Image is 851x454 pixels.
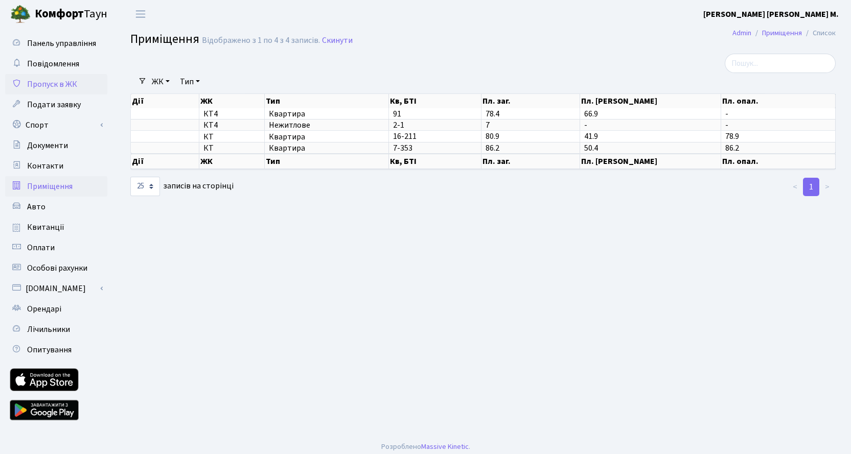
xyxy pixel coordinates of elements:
span: 16-211 [393,131,417,142]
a: Спорт [5,115,107,135]
span: КТ4 [203,121,260,129]
input: Пошук... [725,54,836,73]
th: ЖК [199,154,264,169]
span: - [584,120,587,131]
button: Переключити навігацію [128,6,153,22]
a: Особові рахунки [5,258,107,278]
a: Опитування [5,340,107,360]
a: Скинути [322,36,353,45]
span: 78.9 [725,131,739,142]
span: Квартира [269,144,384,152]
a: ЖК [148,73,174,90]
span: Квитанції [27,222,64,233]
th: Тип [265,94,389,108]
th: Пл. опал. [721,154,836,169]
span: 86.2 [725,142,739,154]
span: Квартира [269,133,384,141]
span: Лічильники [27,324,70,335]
span: Авто [27,201,45,212]
span: 66.9 [584,108,598,120]
span: 86.2 [486,142,499,154]
span: Оплати [27,242,55,253]
a: Тип [176,73,204,90]
nav: breadcrumb [717,22,851,44]
span: Приміщення [27,181,73,192]
a: Подати заявку [5,94,107,115]
select: записів на сторінці [130,177,160,196]
a: Повідомлення [5,54,107,74]
th: ЖК [199,94,264,108]
th: Пл. [PERSON_NAME] [580,94,721,108]
span: Опитування [27,344,72,355]
a: Квитанції [5,217,107,237]
span: Нежитлове [269,121,384,129]
span: Особові рахунки [27,262,87,274]
div: Відображено з 1 по 4 з 4 записів. [202,36,320,45]
th: Кв, БТІ [389,94,482,108]
span: 2-1 [393,120,404,131]
th: Пл. опал. [721,94,836,108]
span: 7-353 [393,142,412,154]
a: 1 [803,178,819,196]
a: Пропуск в ЖК [5,74,107,94]
span: КТ4 [203,110,260,118]
a: Massive Kinetic [421,441,469,452]
span: Пропуск в ЖК [27,79,77,90]
label: записів на сторінці [130,177,234,196]
span: 7 [486,120,490,131]
th: Кв, БТІ [389,154,482,169]
span: Подати заявку [27,99,81,110]
a: Лічильники [5,319,107,340]
div: Розроблено . [381,441,470,452]
a: Орендарі [5,299,107,319]
a: Приміщення [762,28,802,38]
span: Квартира [269,110,384,118]
th: Тип [265,154,389,169]
span: Приміщення [130,30,199,48]
th: Пл. заг. [481,154,580,169]
a: [DOMAIN_NAME] [5,278,107,299]
span: Таун [35,6,107,23]
b: Комфорт [35,6,84,22]
a: [PERSON_NAME] [PERSON_NAME] М. [703,8,839,20]
span: 80.9 [486,131,499,142]
a: Документи [5,135,107,156]
b: [PERSON_NAME] [PERSON_NAME] М. [703,9,839,20]
span: Повідомлення [27,58,79,69]
li: Список [802,28,836,39]
th: Дії [131,94,199,108]
span: КТ [203,133,260,141]
a: Контакти [5,156,107,176]
span: Панель управління [27,38,96,49]
span: КТ [203,144,260,152]
span: 78.4 [486,108,499,120]
span: 41.9 [584,131,598,142]
span: Контакти [27,160,63,172]
a: Admin [732,28,751,38]
a: Авто [5,197,107,217]
span: Орендарі [27,303,61,315]
img: logo.png [10,4,31,25]
th: Пл. заг. [481,94,580,108]
span: - [725,120,728,131]
span: - [725,108,728,120]
span: 50.4 [584,142,598,154]
span: Документи [27,140,68,151]
th: Дії [131,154,199,169]
th: Пл. [PERSON_NAME] [580,154,721,169]
a: Приміщення [5,176,107,197]
a: Панель управління [5,33,107,54]
span: 91 [393,108,401,120]
a: Оплати [5,237,107,258]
